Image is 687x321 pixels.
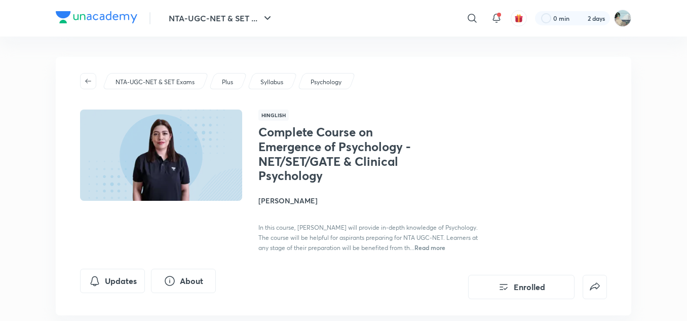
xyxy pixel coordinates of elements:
img: Thumbnail [79,109,244,202]
h1: Complete Course on Emergence of Psychology - NET/SET/GATE & Clinical Psychology [258,125,424,183]
button: Enrolled [468,275,575,299]
span: Hinglish [258,110,289,121]
button: avatar [511,10,527,26]
p: Plus [222,78,233,87]
p: Psychology [311,78,341,87]
a: Psychology [309,78,343,87]
a: Plus [220,78,235,87]
button: NTA-UGC-NET & SET ... [163,8,280,28]
img: Sanskrati Shresth [614,10,631,27]
span: Read more [414,243,445,252]
img: avatar [514,14,523,23]
span: In this course, [PERSON_NAME] will provide in-depth knowledge of Psychology. The course will be h... [258,224,478,252]
p: Syllabus [260,78,283,87]
p: NTA-UGC-NET & SET Exams [116,78,195,87]
button: false [583,275,607,299]
button: About [151,269,216,293]
a: NTA-UGC-NET & SET Exams [114,78,197,87]
a: Syllabus [259,78,285,87]
img: streak [576,13,586,23]
img: Company Logo [56,11,137,23]
button: Updates [80,269,145,293]
h4: [PERSON_NAME] [258,195,485,206]
a: Company Logo [56,11,137,26]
